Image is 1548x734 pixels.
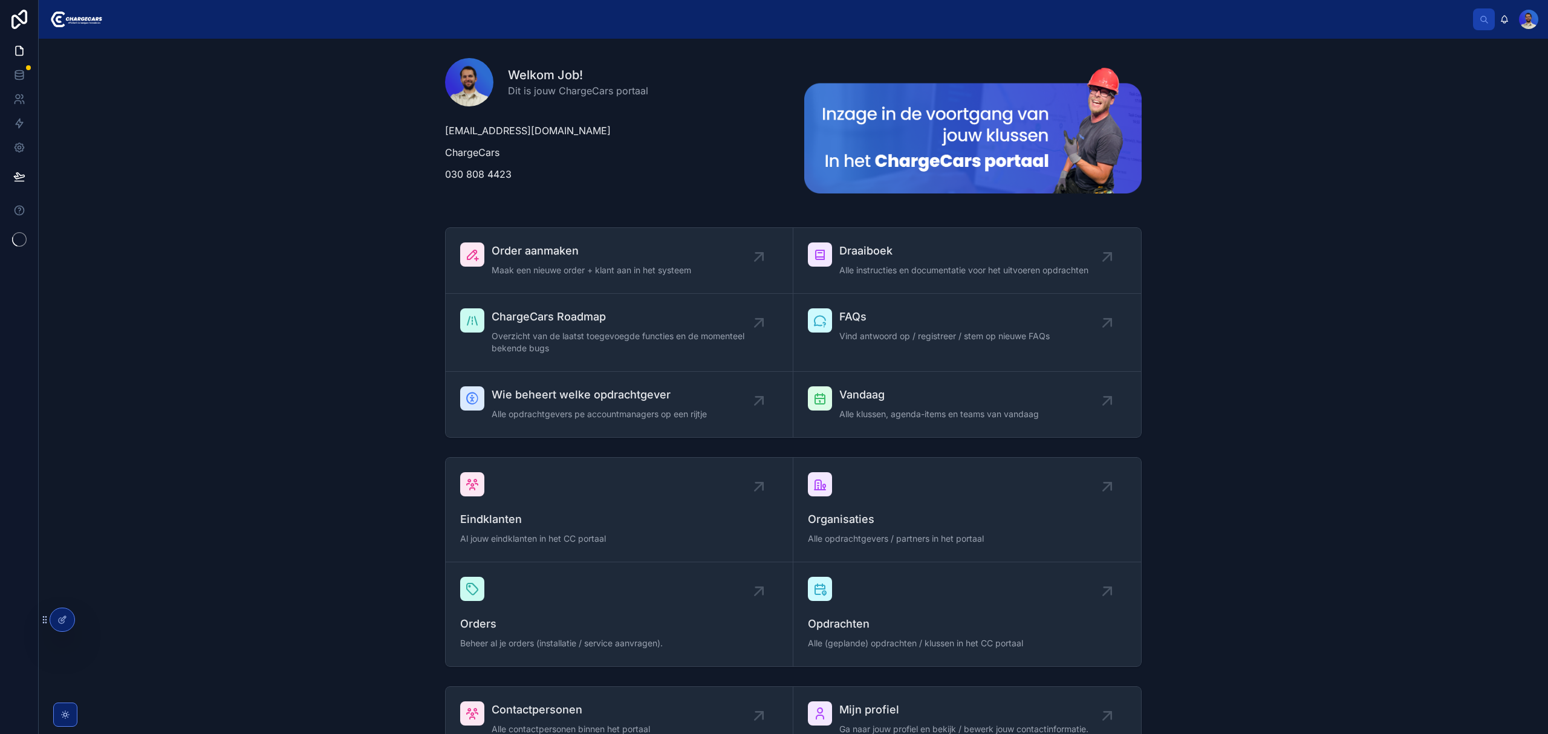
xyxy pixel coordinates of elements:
span: ChargeCars Roadmap [492,308,759,325]
a: VandaagAlle klussen, agenda-items en teams van vandaag [793,372,1141,437]
img: App logo [48,10,102,29]
a: Order aanmakenMaak een nieuwe order + klant aan in het systeem [446,228,793,294]
span: Draaiboek [839,242,1088,259]
span: Alle klussen, agenda-items en teams van vandaag [839,408,1039,420]
span: Wie beheert welke opdrachtgever [492,386,707,403]
a: OpdrachtenAlle (geplande) opdrachten / klussen in het CC portaal [793,562,1141,666]
span: Dit is jouw ChargeCars portaal [508,83,648,98]
a: EindklantenAl jouw eindklanten in het CC portaal [446,458,793,562]
p: 030 808 4423 [445,167,782,181]
span: Alle instructies en documentatie voor het uitvoeren opdrachten [839,264,1088,276]
span: Vind antwoord op / registreer / stem op nieuwe FAQs [839,330,1050,342]
span: Mijn profiel [839,701,1088,718]
a: OrdersBeheer al je orders (installatie / service aanvragen). [446,562,793,666]
span: Al jouw eindklanten in het CC portaal [460,533,778,545]
span: Order aanmaken [492,242,691,259]
span: Organisaties [808,511,1127,528]
span: Vandaag [839,386,1039,403]
a: FAQsVind antwoord op / registreer / stem op nieuwe FAQs [793,294,1141,372]
a: OrganisatiesAlle opdrachtgevers / partners in het portaal [793,458,1141,562]
span: Orders [460,615,778,632]
span: FAQs [839,308,1050,325]
span: Contactpersonen [492,701,650,718]
span: Maak een nieuwe order + klant aan in het systeem [492,264,691,276]
span: Alle opdrachtgevers pe accountmanagers op een rijtje [492,408,707,420]
span: Alle opdrachtgevers / partners in het portaal [808,533,1127,545]
img: 23681-Frame-213-(2).png [804,68,1142,193]
a: Wie beheert welke opdrachtgeverAlle opdrachtgevers pe accountmanagers op een rijtje [446,372,793,437]
p: ChargeCars [445,145,782,160]
span: Eindklanten [460,511,778,528]
div: scrollable content [112,17,1473,22]
span: Alle (geplande) opdrachten / klussen in het CC portaal [808,637,1127,649]
span: Overzicht van de laatst toegevoegde functies en de momenteel bekende bugs [492,330,759,354]
span: Beheer al je orders (installatie / service aanvragen). [460,637,778,649]
a: DraaiboekAlle instructies en documentatie voor het uitvoeren opdrachten [793,228,1141,294]
span: Opdrachten [808,615,1127,632]
p: [EMAIL_ADDRESS][DOMAIN_NAME] [445,123,782,138]
h1: Welkom Job! [508,67,648,83]
a: ChargeCars RoadmapOverzicht van de laatst toegevoegde functies en de momenteel bekende bugs [446,294,793,372]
